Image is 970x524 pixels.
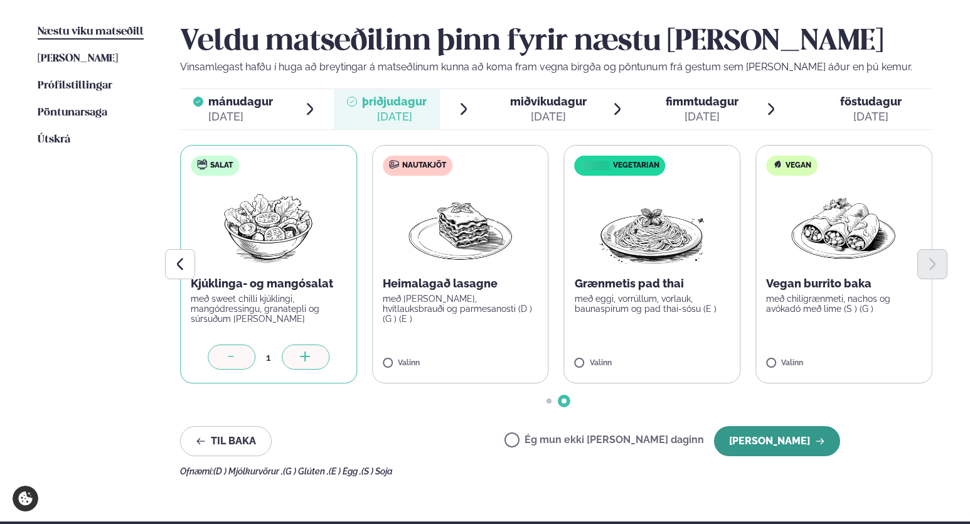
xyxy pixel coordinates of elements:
div: [DATE] [208,109,273,124]
img: Spagetti.png [597,186,708,266]
img: Lasagna.png [405,186,516,266]
img: Vegan.svg [772,159,782,169]
span: Salat [210,161,233,171]
span: Prófílstillingar [38,80,112,91]
p: með chilígrænmeti, nachos og avókadó með lime (S ) (G ) [766,294,922,314]
div: [DATE] [666,109,738,124]
span: Vegetarian [613,161,659,171]
a: Útskrá [38,132,70,147]
p: með eggi, vorrúllum, vorlauk, baunaspírum og pad thai-sósu (E ) [575,294,730,314]
img: icon [578,160,612,172]
button: Previous slide [165,249,195,279]
span: föstudagur [840,95,902,108]
span: Útskrá [38,134,70,145]
p: Kjúklinga- og mangósalat [191,276,346,291]
a: Cookie settings [13,486,38,511]
a: Prófílstillingar [38,78,112,94]
span: mánudagur [208,95,273,108]
button: Til baka [180,426,272,456]
img: beef.svg [389,159,399,169]
img: salad.svg [197,159,207,169]
span: (E ) Egg , [329,466,361,476]
p: Heimalagað lasagne [383,276,538,291]
span: Go to slide 2 [562,398,567,404]
div: 1 [255,350,282,365]
span: Pöntunarsaga [38,107,107,118]
p: með [PERSON_NAME], hvítlauksbrauði og parmesanosti (D ) (G ) (E ) [383,294,538,324]
div: [DATE] [840,109,902,124]
div: Ofnæmi: [180,466,932,476]
span: Vegan [786,161,811,171]
h2: Veldu matseðilinn þinn fyrir næstu [PERSON_NAME] [180,24,932,60]
button: [PERSON_NAME] [714,426,840,456]
button: Next slide [917,249,947,279]
img: Salad.png [213,186,324,266]
p: Vegan burrito baka [766,276,922,291]
span: (S ) Soja [361,466,393,476]
span: miðvikudagur [510,95,587,108]
span: þriðjudagur [362,95,427,108]
a: [PERSON_NAME] [38,51,118,67]
a: Pöntunarsaga [38,105,107,120]
div: [DATE] [362,109,427,124]
span: (D ) Mjólkurvörur , [213,466,283,476]
img: Enchilada.png [789,186,899,266]
span: Næstu viku matseðill [38,26,144,37]
span: [PERSON_NAME] [38,53,118,64]
span: (G ) Glúten , [283,466,329,476]
p: Grænmetis pad thai [575,276,730,291]
p: með sweet chilli kjúklingi, mangódressingu, granatepli og súrsuðum [PERSON_NAME] [191,294,346,324]
span: Go to slide 1 [546,398,552,404]
p: Vinsamlegast hafðu í huga að breytingar á matseðlinum kunna að koma fram vegna birgða og pöntunum... [180,60,932,75]
a: Næstu viku matseðill [38,24,144,40]
div: [DATE] [510,109,587,124]
span: Nautakjöt [402,161,446,171]
span: fimmtudagur [666,95,738,108]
